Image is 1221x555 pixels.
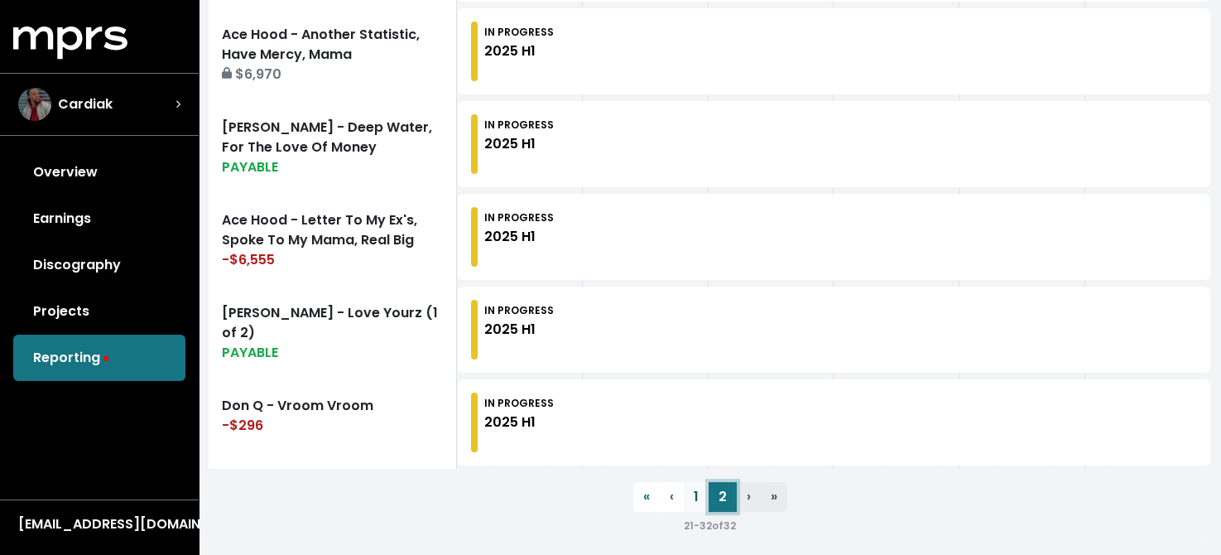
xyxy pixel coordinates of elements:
[684,482,709,512] a: 1
[222,65,443,84] div: $6,970
[222,343,443,363] div: PAYABLE
[13,149,185,195] a: Overview
[670,487,674,506] span: ‹
[13,32,127,51] a: mprs logo
[484,320,554,340] div: 2025 H1
[13,514,185,535] button: [EMAIL_ADDRESS][DOMAIN_NAME]
[643,487,650,506] span: «
[484,25,554,39] small: IN PROGRESS
[58,94,113,114] span: Cardiak
[484,118,554,132] small: IN PROGRESS
[222,157,443,177] div: PAYABLE
[222,416,443,436] div: -$296
[484,134,554,154] div: 2025 H1
[484,210,554,224] small: IN PROGRESS
[484,396,554,410] small: IN PROGRESS
[209,191,457,283] a: Ace Hood - Letter To My Ex's, Spoke To My Mama, Real Big-$6,555
[484,413,554,432] div: 2025 H1
[484,227,554,247] div: 2025 H1
[484,303,554,317] small: IN PROGRESS
[18,88,51,121] img: The selected account / producer
[13,288,185,335] a: Projects
[13,242,185,288] a: Discography
[484,41,554,61] div: 2025 H1
[222,250,443,270] div: -$6,555
[209,5,457,98] a: Ace Hood - Another Statistic, Have Mercy, Mama$6,970
[13,195,185,242] a: Earnings
[209,98,457,191] a: [PERSON_NAME] - Deep Water, For The Love Of MoneyPAYABLE
[209,283,457,376] a: [PERSON_NAME] - Love Yourz (1 of 2)PAYABLE
[18,514,180,534] div: [EMAIL_ADDRESS][DOMAIN_NAME]
[709,482,737,512] a: 2
[684,519,736,533] small: 21 - 32 of 32
[209,376,457,469] a: Don Q - Vroom Vroom-$296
